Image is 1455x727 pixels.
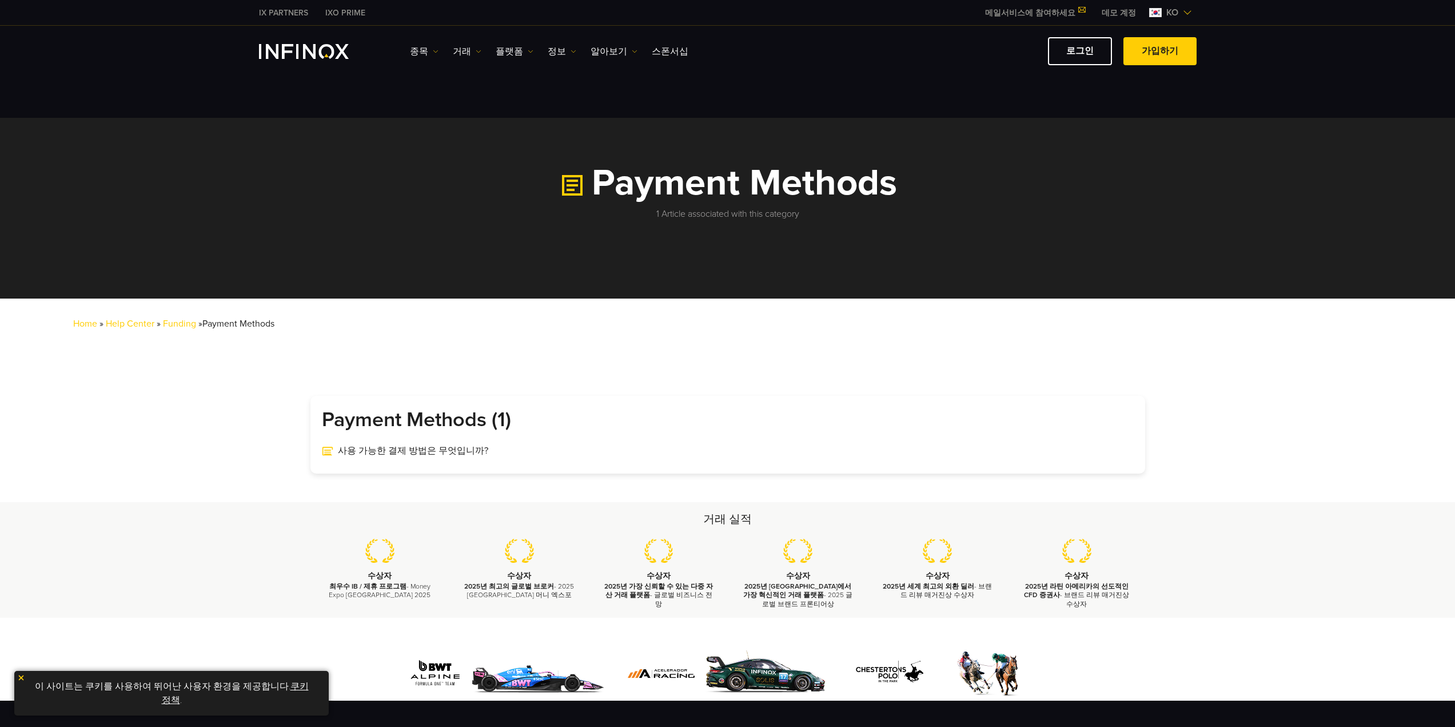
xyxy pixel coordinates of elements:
[548,45,576,58] a: 정보
[496,45,533,58] a: 플랫폼
[329,582,406,590] strong: 최우수 IB / 제휴 프로그램
[743,582,851,599] strong: 2025년 [GEOGRAPHIC_DATA]에서 가장 혁신적인 거래 플랫폼
[453,45,481,58] a: 거래
[99,318,103,329] span: »
[202,318,274,329] span: Payment Methods
[604,582,713,599] strong: 2025년 가장 신뢰할 수 있는 다중 자산 거래 플랫폼
[250,7,317,19] a: INFINOX
[310,511,1145,527] h2: 거래 실적
[322,407,1134,432] h3: Payment Methods (1)
[198,318,274,329] span: »
[976,8,1093,18] a: 메일서비스에 참여하세요
[1022,582,1133,609] p: - 브랜드 리뷰 매거진상 수상자
[368,571,392,581] strong: 수상자
[882,582,993,599] p: - 브랜드 리뷰 매거진상 수상자
[73,318,97,329] a: Home
[464,582,575,599] p: - 2025 [GEOGRAPHIC_DATA] 머니 엑스포
[652,45,688,58] a: 스폰서십
[743,582,854,609] p: - 2025 글로벌 브랜드 프론티어상
[926,571,950,581] strong: 수상자
[157,318,274,329] span: »
[259,44,376,59] a: INFINOX Logo
[317,7,374,19] a: INFINOX
[786,571,810,581] strong: 수상자
[325,582,436,599] p: - Money Expo [GEOGRAPHIC_DATA] 2025
[1162,6,1183,19] span: ko
[591,45,637,58] a: 알아보기
[310,207,1145,221] p: 1 Article associated with this category
[1093,7,1145,19] a: INFINOX MENU
[1123,37,1197,65] a: 가입하기
[603,582,714,609] p: - 글로벌 비즈니스 전망
[507,571,531,581] strong: 수상자
[163,318,196,329] a: Funding
[464,582,554,590] strong: 2025년 최고의 글로벌 브로커
[322,444,1134,458] a: 사용 가능한 결제 방법은 무엇입니까?
[410,45,439,58] a: 종목
[20,677,323,710] p: 이 사이트는 쿠키를 사용하여 뛰어난 사용자 환경을 제공합니다. .
[1048,37,1112,65] a: 로그인
[1024,582,1129,599] strong: 2025년 라틴 아메리카의 선도적인 CFD 증권사
[106,318,154,329] a: Help Center
[883,582,974,590] strong: 2025년 세계 최고의 외환 딜러
[310,164,1145,202] h1: Payment Methods
[647,571,671,581] strong: 수상자
[17,674,25,682] img: yellow close icon
[1065,571,1089,581] strong: 수상자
